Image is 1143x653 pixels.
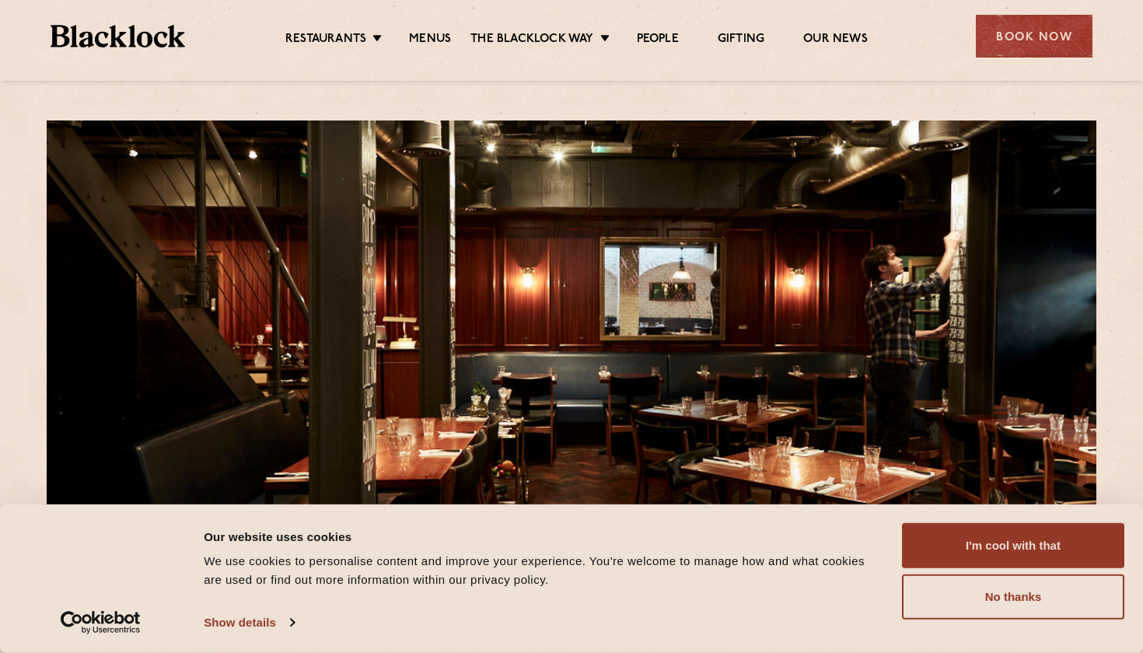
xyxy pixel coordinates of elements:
[204,527,884,546] div: Our website uses cookies
[51,25,185,47] img: BL_Textured_Logo-footer-cropped.svg
[470,32,593,49] a: The Blacklock Way
[902,574,1124,620] button: No thanks
[285,32,366,49] a: Restaurants
[33,611,169,634] a: Usercentrics Cookiebot - opens in a new window
[204,552,884,589] div: We use cookies to personalise content and improve your experience. You're welcome to manage how a...
[718,32,764,49] a: Gifting
[204,611,294,634] a: Show details
[976,15,1092,58] div: Book Now
[902,523,1124,568] button: I'm cool with that
[803,32,868,49] a: Our News
[409,32,451,49] a: Menus
[637,32,679,49] a: People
